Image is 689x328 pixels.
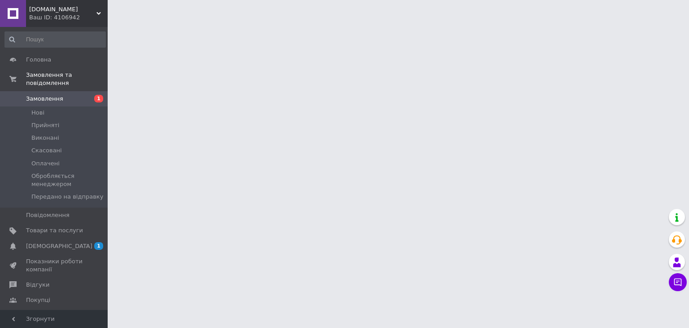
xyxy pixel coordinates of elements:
[29,13,108,22] div: Ваш ID: 4106942
[26,257,83,274] span: Показники роботи компанії
[4,31,106,48] input: Пошук
[94,242,103,250] span: 1
[26,56,51,64] span: Головна
[26,95,63,103] span: Замовлення
[94,95,103,102] span: 1
[26,242,92,250] span: [DEMOGRAPHIC_DATA]
[26,226,83,235] span: Товари та послуги
[31,109,44,117] span: Нові
[31,121,59,129] span: Прийняті
[669,273,687,291] button: Чат з покупцем
[31,172,105,188] span: Обробляється менеджером
[26,71,108,87] span: Замовлення та повідомлення
[26,211,70,219] span: Повідомлення
[29,5,96,13] span: Zaberi.ua
[31,146,62,155] span: Скасовані
[31,193,103,201] span: Передано на відправку
[26,281,49,289] span: Відгуки
[31,134,59,142] span: Виконані
[31,160,60,168] span: Оплачені
[26,296,50,304] span: Покупці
